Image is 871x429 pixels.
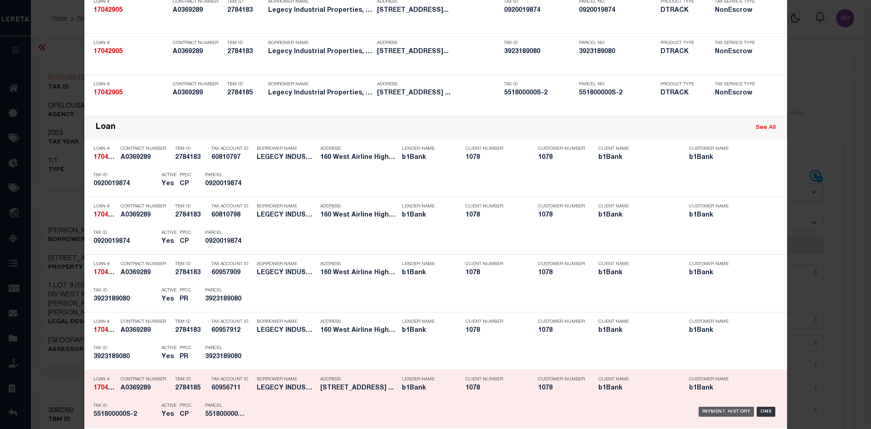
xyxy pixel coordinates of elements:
[465,327,524,335] h5: 1078
[257,377,316,382] p: Borrower Name
[227,89,264,97] h5: 2784185
[689,327,766,335] h5: b1Bank
[121,377,171,382] p: Contract Number
[93,180,157,188] h5: 0920019874
[538,269,583,277] h5: 1078
[211,204,252,209] p: Tax Account ID
[689,261,766,267] p: Customer Name
[257,154,316,162] h5: LEGECY INDUSTRIAL PROPERTIES, LLC
[173,40,223,46] p: Contract Number
[96,123,116,133] div: Loan
[93,204,116,209] p: Loan #
[205,230,246,236] p: Parcel
[161,173,176,178] p: Active
[175,154,207,162] h5: 2784183
[93,296,157,303] h5: 3923189080
[598,319,675,325] p: Client Name
[465,269,524,277] h5: 1078
[175,261,207,267] p: TBM ID
[93,385,116,392] h5: 17042905
[598,385,675,392] h5: b1Bank
[320,269,397,277] h5: 160 West Airline Highway Kenner...
[180,230,191,236] p: PPCC
[465,319,524,325] p: Client Number
[465,377,524,382] p: Client Number
[504,89,574,97] h5: 551800000S-2
[173,48,223,56] h5: A0369289
[211,377,252,382] p: Tax Account ID
[175,377,207,382] p: TBM ID
[402,319,452,325] p: Lender Name
[377,48,499,56] h5: 160 W AIRLINE HWY KENNER LA 700...
[268,48,372,56] h5: Legecy Industrial Properties, LLC
[173,82,223,87] p: Contract Number
[465,261,524,267] p: Client Number
[320,385,397,392] h5: 10057 Airline Highway Building ...
[715,89,760,97] h5: NonEscrow
[598,212,675,219] h5: b1Bank
[180,180,191,188] h5: CP
[180,353,191,361] h5: PR
[689,146,766,152] p: Customer Name
[211,385,252,392] h5: 60956711
[268,89,372,97] h5: Legecy Industrial Properties, LLC
[121,269,171,277] h5: A0369289
[320,319,397,325] p: Address
[93,353,157,361] h5: 3923189080
[661,89,701,97] h5: DTRACK
[205,288,246,293] p: Parcel
[93,403,157,409] p: Tax ID
[504,48,574,56] h5: 3923189080
[598,154,675,162] h5: b1Bank
[715,82,760,87] p: Tax Service Type
[161,238,175,246] h5: Yes
[538,377,585,382] p: Customer Number
[93,7,168,15] h5: 17042905
[377,89,499,97] h5: 10057 AIRLINE HWY BLDG 1 SAINT ...
[715,7,760,15] h5: NonEscrow
[93,269,116,277] h5: 17042905
[205,345,246,351] p: Parcel
[257,146,316,152] p: Borrower Name
[689,319,766,325] p: Customer Name
[180,288,191,293] p: PPCC
[579,82,656,87] p: Parcel No
[320,146,397,152] p: Address
[93,154,122,161] strong: 17042905
[93,90,122,96] strong: 17042905
[257,204,316,209] p: Borrower Name
[757,407,775,417] div: OMS
[93,40,168,46] p: Loan #
[689,204,766,209] p: Customer Name
[180,238,191,246] h5: CP
[175,269,207,277] h5: 2784183
[227,48,264,56] h5: 2784183
[180,296,191,303] h5: PR
[227,40,264,46] p: TBM ID
[402,377,452,382] p: Lender Name
[175,319,207,325] p: TBM ID
[93,48,168,56] h5: 17042905
[205,180,246,188] h5: 0920019874
[320,377,397,382] p: Address
[538,146,585,152] p: Customer Number
[538,385,583,392] h5: 1078
[205,353,246,361] h5: 3923189080
[661,48,701,56] h5: DTRACK
[175,385,207,392] h5: 2784185
[93,212,116,219] h5: 17042905
[161,345,176,351] p: Active
[538,327,583,335] h5: 1078
[257,327,316,335] h5: LEGECY INDUSTRIAL PROPERTIES, LLC
[161,288,176,293] p: Active
[211,154,252,162] h5: 60810797
[211,269,252,277] h5: 60957909
[93,327,116,335] h5: 17042905
[93,377,116,382] p: Loan #
[211,146,252,152] p: Tax Account ID
[756,125,776,131] a: See All
[93,327,122,334] strong: 17042905
[579,48,656,56] h5: 3923189080
[320,327,397,335] h5: 160 West Airline Highway Kenner...
[538,212,583,219] h5: 1078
